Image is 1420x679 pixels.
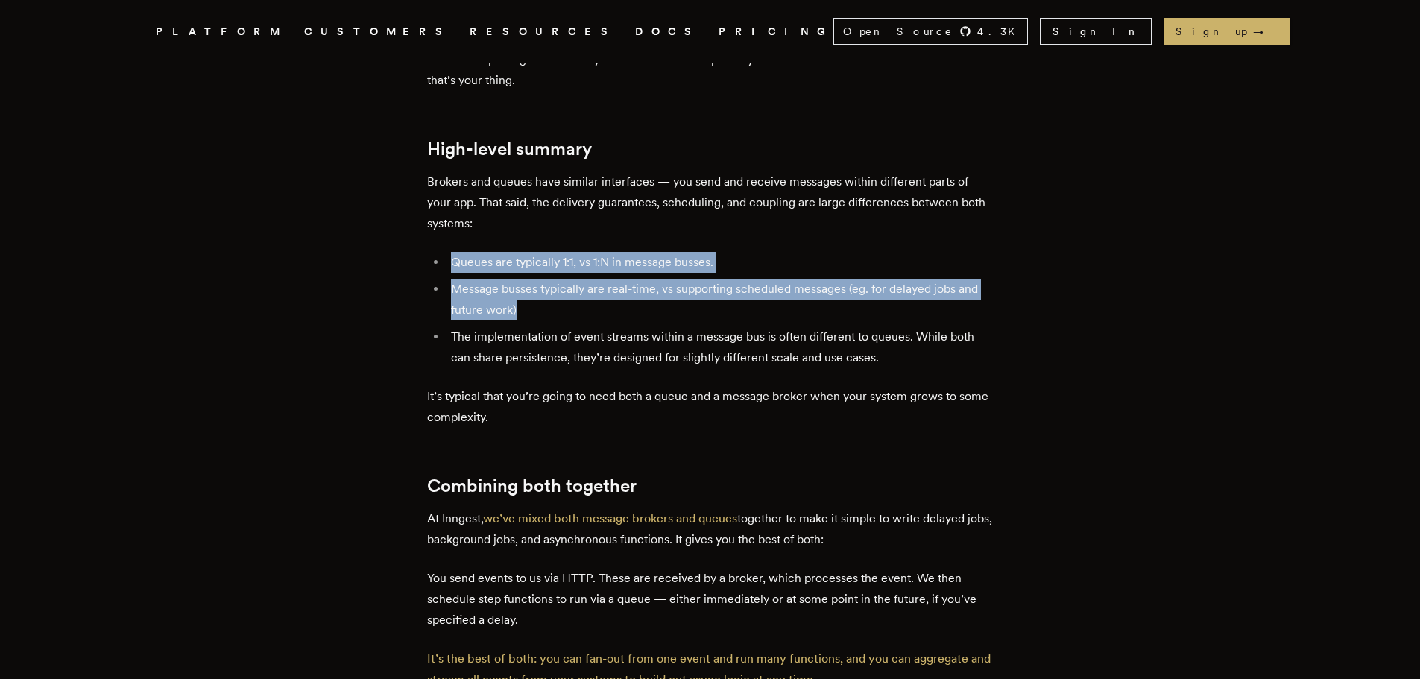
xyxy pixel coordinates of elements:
p: Brokers and queues have similar interfaces — you send and receive messages within different parts... [427,171,994,234]
h2: Combining both together [427,476,994,496]
span: → [1253,24,1278,39]
li: Queues are typically 1:1, vs 1:N in message busses. [446,252,994,273]
li: Message busses typically are real-time, vs supporting scheduled messages (eg. for delayed jobs an... [446,279,994,320]
h2: High-level summary [427,139,994,160]
p: At Inngest, together to make it simple to write delayed jobs, background jobs, and asynchronous f... [427,508,994,550]
a: PRICING [719,22,833,41]
button: RESOURCES [470,22,617,41]
p: It’s typical that you’re going to need both a queue and a message broker when your system grows t... [427,386,994,428]
a: we’ve mixed both message brokers and queues [483,511,737,525]
a: DOCS [635,22,701,41]
p: You send events to us via HTTP. These are received by a broker, which processes the event. We the... [427,568,994,631]
li: The implementation of event streams within a message bus is often different to queues. While both... [446,326,994,368]
button: PLATFORM [156,22,286,41]
span: 4.3 K [977,24,1024,39]
a: Sign up [1164,18,1290,45]
a: CUSTOMERS [304,22,452,41]
p: You’ll end up using these when you need scale and separate your items into microservices or an SO... [427,49,994,91]
a: Sign In [1040,18,1152,45]
span: Open Source [843,24,953,39]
